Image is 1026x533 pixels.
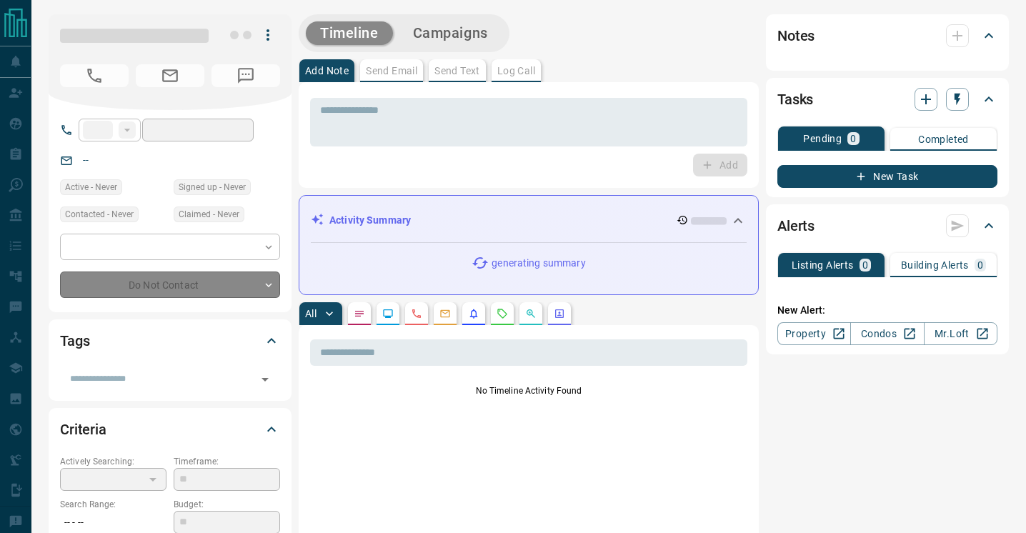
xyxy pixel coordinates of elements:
[792,260,854,270] p: Listing Alerts
[305,66,349,76] p: Add Note
[803,134,842,144] p: Pending
[918,134,969,144] p: Completed
[60,455,166,468] p: Actively Searching:
[901,260,969,270] p: Building Alerts
[174,455,280,468] p: Timeframe:
[399,21,502,45] button: Campaigns
[179,207,239,221] span: Claimed - Never
[83,154,89,166] a: --
[305,309,317,319] p: All
[924,322,997,345] a: Mr.Loft
[777,322,851,345] a: Property
[354,308,365,319] svg: Notes
[60,272,280,298] div: Do Not Contact
[306,21,393,45] button: Timeline
[382,308,394,319] svg: Lead Browsing Activity
[492,256,585,271] p: generating summary
[60,324,280,358] div: Tags
[174,498,280,511] p: Budget:
[439,308,451,319] svg: Emails
[65,207,134,221] span: Contacted - Never
[850,134,856,144] p: 0
[862,260,868,270] p: 0
[497,308,508,319] svg: Requests
[60,418,106,441] h2: Criteria
[411,308,422,319] svg: Calls
[777,209,997,243] div: Alerts
[211,64,280,87] span: No Number
[60,498,166,511] p: Search Range:
[850,322,924,345] a: Condos
[60,329,89,352] h2: Tags
[65,180,117,194] span: Active - Never
[179,180,246,194] span: Signed up - Never
[777,165,997,188] button: New Task
[777,82,997,116] div: Tasks
[525,308,537,319] svg: Opportunities
[468,308,479,319] svg: Listing Alerts
[777,88,813,111] h2: Tasks
[777,214,815,237] h2: Alerts
[554,308,565,319] svg: Agent Actions
[777,303,997,318] p: New Alert:
[329,213,411,228] p: Activity Summary
[255,369,275,389] button: Open
[777,24,815,47] h2: Notes
[777,19,997,53] div: Notes
[60,64,129,87] span: No Number
[311,207,747,234] div: Activity Summary
[60,412,280,447] div: Criteria
[310,384,747,397] p: No Timeline Activity Found
[136,64,204,87] span: No Email
[977,260,983,270] p: 0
